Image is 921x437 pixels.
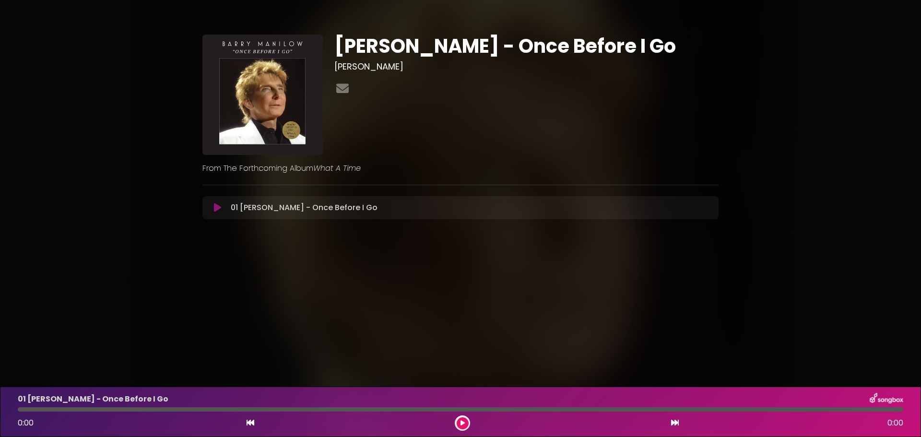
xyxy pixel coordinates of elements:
[334,35,719,58] h1: [PERSON_NAME] - Once Before I Go
[202,35,323,155] img: f1JwTtPjQmFLWcNaOhSg
[231,202,378,213] p: 01 [PERSON_NAME] - Once Before I Go
[202,163,719,174] p: From The Forthcoming Album
[313,163,361,174] em: What A Time
[334,61,719,72] h3: [PERSON_NAME]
